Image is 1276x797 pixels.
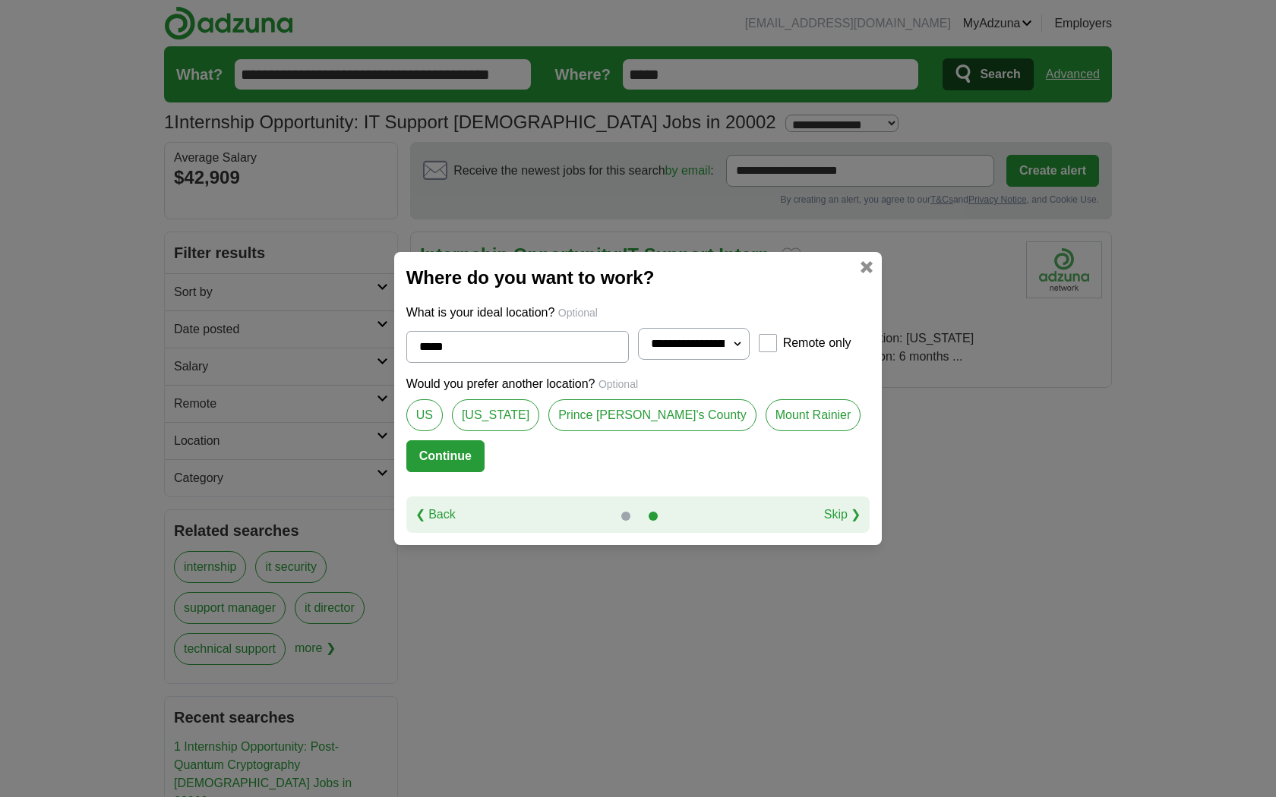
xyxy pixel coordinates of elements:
[548,399,756,431] a: Prince [PERSON_NAME]'s County
[452,399,539,431] a: [US_STATE]
[406,440,485,472] button: Continue
[415,506,456,524] a: ❮ Back
[406,399,443,431] a: US
[766,399,861,431] a: Mount Rainier
[406,304,870,322] p: What is your ideal location?
[824,506,861,524] a: Skip ❯
[406,264,870,291] h2: Where do you want to work?
[406,375,870,393] p: Would you prefer another location?
[558,307,598,319] span: Optional
[599,378,638,390] span: Optional
[783,334,851,352] label: Remote only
